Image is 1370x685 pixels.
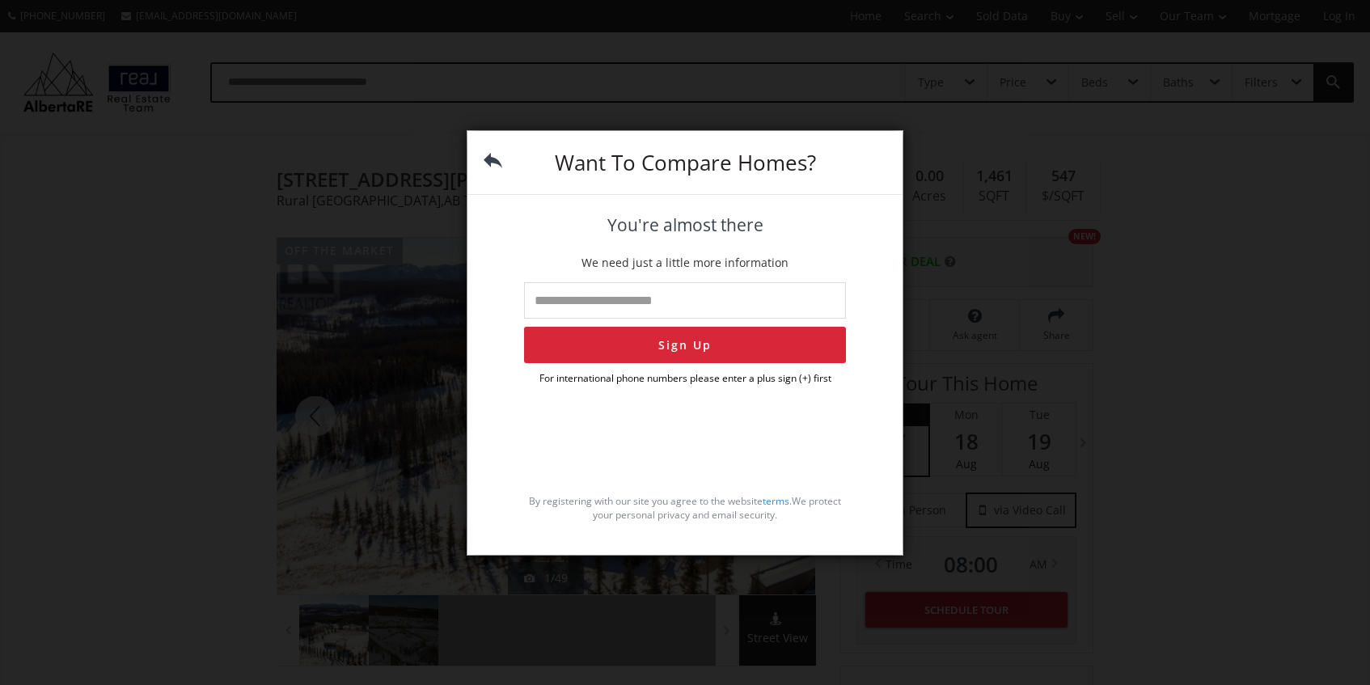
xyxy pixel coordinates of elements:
a: terms [763,494,789,508]
p: We need just a little more information [524,255,846,271]
h3: Want To Compare Homes? [524,152,846,173]
p: For international phone numbers please enter a plus sign (+) first [524,371,846,385]
p: By registering with our site you agree to the website . We protect your personal privacy and emai... [524,494,846,522]
button: Sign Up [524,327,846,363]
h4: You're almost there [524,216,846,235]
img: back [484,151,502,170]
